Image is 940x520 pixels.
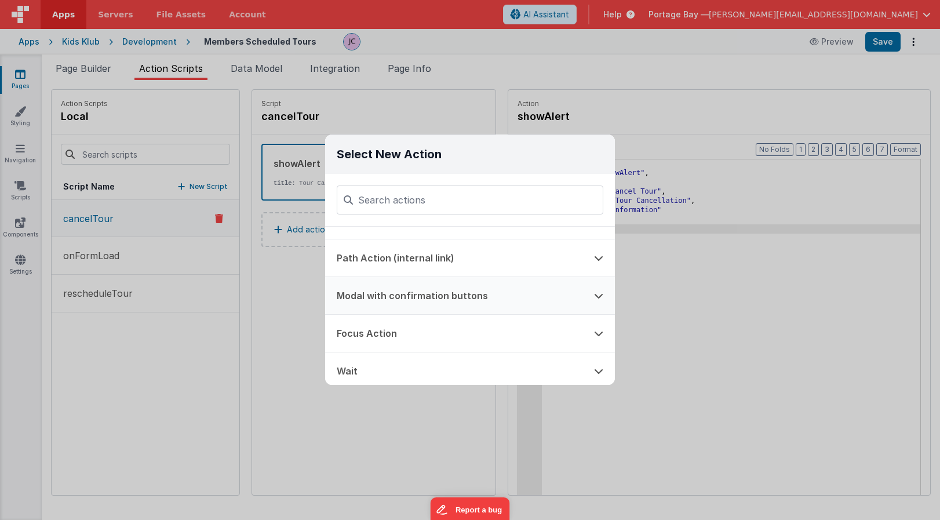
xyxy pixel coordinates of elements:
[325,134,615,174] h3: Select New Action
[325,239,582,277] button: Path Action (internal link)
[337,186,603,214] input: Search actions
[325,352,582,390] button: Wait
[325,315,582,352] button: Focus Action
[325,277,582,314] button: Modal with confirmation buttons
